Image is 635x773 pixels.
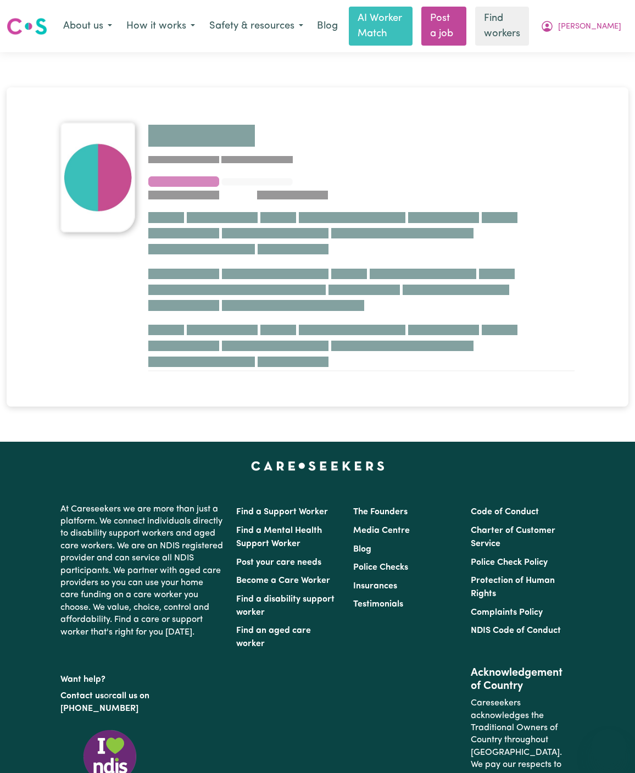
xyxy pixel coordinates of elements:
a: Find an aged care worker [236,626,311,648]
a: Find workers [475,7,529,46]
a: call us on [PHONE_NUMBER] [60,692,149,713]
button: How it works [119,15,202,38]
a: Protection of Human Rights [471,576,555,598]
a: Police Checks [353,563,408,572]
button: About us [56,15,119,38]
a: The Founders [353,508,408,516]
a: AI Worker Match [349,7,413,46]
img: Careseekers logo [7,16,47,36]
a: Become a Care Worker [236,576,330,585]
a: Testimonials [353,600,403,609]
a: Blog [353,545,371,554]
a: Careseekers logo [7,14,47,39]
a: Complaints Policy [471,608,543,617]
button: My Account [533,15,628,38]
a: Police Check Policy [471,558,548,567]
a: Media Centre [353,526,410,535]
a: Post a job [421,7,466,46]
p: At Careseekers we are more than just a platform. We connect individuals directly to disability su... [60,499,223,643]
a: Find a Mental Health Support Worker [236,526,322,548]
a: Careseekers home page [251,461,385,470]
p: Want help? [60,669,223,686]
h2: Acknowledgement of Country [471,666,575,693]
a: Find a Support Worker [236,508,328,516]
a: Contact us [60,692,104,700]
a: Insurances [353,582,397,591]
iframe: Button to launch messaging window [591,729,626,764]
button: Safety & resources [202,15,310,38]
span: [PERSON_NAME] [558,21,621,33]
a: Post your care needs [236,558,321,567]
a: Code of Conduct [471,508,539,516]
p: or [60,686,223,719]
a: Charter of Customer Service [471,526,555,548]
a: NDIS Code of Conduct [471,626,561,635]
a: Blog [310,14,344,38]
a: Find a disability support worker [236,595,335,617]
